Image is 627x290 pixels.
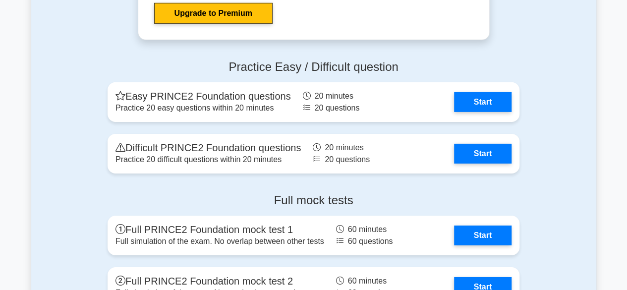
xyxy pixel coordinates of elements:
a: Start [454,226,512,245]
h4: Practice Easy / Difficult question [108,60,519,74]
a: Start [454,92,512,112]
a: Upgrade to Premium [154,3,273,24]
a: Start [454,144,512,164]
h4: Full mock tests [108,193,519,208]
